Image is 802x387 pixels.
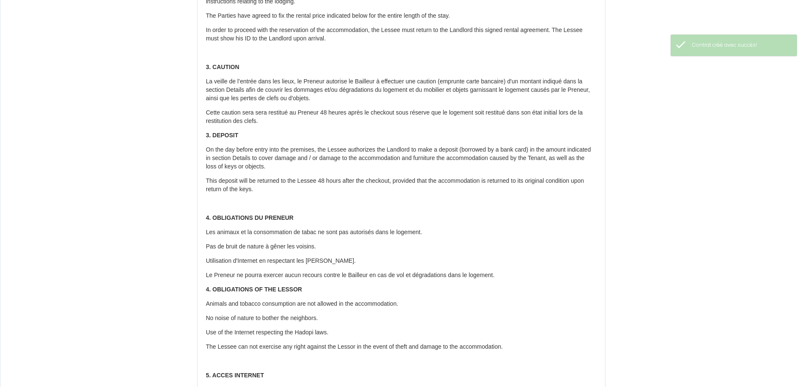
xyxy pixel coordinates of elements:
p: In order to proceed with the reservation of the accommodation, the Lessee must return to the Land... [206,26,597,43]
strong: 4. OBLIGATIONS OF THE LESSOR [206,286,302,293]
div: Contrat créé avec succès! [692,41,788,49]
strong: 3. DEPOSIT [206,132,238,139]
p: This deposit will be returned to the Lessee 48 hours after the checkout, provided that the accomm... [206,177,597,194]
p: The Lessee can not exercise any right against the Lessor in the event of theft and damage to the ... [206,343,597,351]
p: La veille de l’entrée dans les lieux, le Preneur autorise le Bailleur à effectuer une caution (em... [206,77,597,103]
p: Animals and tobacco consumption are not allowed in the accommodation. [206,300,597,308]
p: On the day before entry into the premises, the Lessee authorizes the Landlord to make a deposit (... [206,146,597,171]
p: No noise of nature to bother the neighbors. [206,314,597,323]
p: Cette caution sera sera restitué au Preneur 48 heures après le checkout sous réserve que le logem... [206,109,597,125]
p: Le Preneur ne pourra exercer aucun recours contre le Bailleur en cas de vol et dégradations dans ... [206,271,597,280]
p: Use of the Internet respecting the Hadopi laws. [206,328,597,337]
strong: 4. OBLIGATIONS DU PRENEUR [206,214,293,221]
p: Utilisation d'Internet en respectant les [PERSON_NAME]. [206,257,597,265]
p: The Parties have agreed to fix the rental price indicated below for the entire length of the stay. [206,12,597,20]
strong: 5. ACCES INTERNET [206,372,264,379]
p: Les animaux et la consommation de tabac ne sont pas autorisés dans le logement. [206,228,597,237]
p: Pas de bruit de nature à gêner les voisins. [206,243,597,251]
strong: 3. CAUTION [206,64,239,70]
